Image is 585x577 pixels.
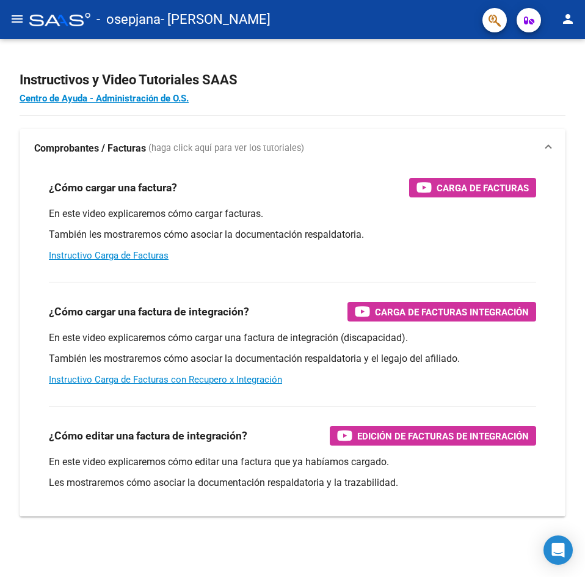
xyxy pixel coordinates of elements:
span: Carga de Facturas Integración [375,304,529,320]
p: También les mostraremos cómo asociar la documentación respaldatoria. [49,228,536,241]
h3: ¿Cómo cargar una factura de integración? [49,303,249,320]
span: (haga click aquí para ver los tutoriales) [148,142,304,155]
mat-expansion-panel-header: Comprobantes / Facturas (haga click aquí para ver los tutoriales) [20,129,565,168]
button: Carga de Facturas Integración [347,302,536,322]
p: Les mostraremos cómo asociar la documentación respaldatoria y la trazabilidad. [49,476,536,490]
p: En este video explicaremos cómo cargar facturas. [49,207,536,221]
p: También les mostraremos cómo asociar la documentación respaldatoria y el legajo del afiliado. [49,352,536,366]
h3: ¿Cómo editar una factura de integración? [49,427,247,444]
h3: ¿Cómo cargar una factura? [49,179,177,196]
mat-icon: person [561,12,575,26]
span: Carga de Facturas [437,180,529,196]
a: Centro de Ayuda - Administración de O.S. [20,93,189,104]
button: Edición de Facturas de integración [330,426,536,446]
h2: Instructivos y Video Tutoriales SAAS [20,68,565,92]
a: Instructivo Carga de Facturas con Recupero x Integración [49,374,282,385]
strong: Comprobantes / Facturas [34,142,146,155]
span: - osepjana [96,6,161,33]
span: - [PERSON_NAME] [161,6,271,33]
mat-icon: menu [10,12,24,26]
div: Open Intercom Messenger [543,535,573,565]
a: Instructivo Carga de Facturas [49,250,169,261]
div: Comprobantes / Facturas (haga click aquí para ver los tutoriales) [20,168,565,516]
button: Carga de Facturas [409,178,536,197]
p: En este video explicaremos cómo cargar una factura de integración (discapacidad). [49,331,536,345]
span: Edición de Facturas de integración [357,428,529,444]
p: En este video explicaremos cómo editar una factura que ya habíamos cargado. [49,455,536,469]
